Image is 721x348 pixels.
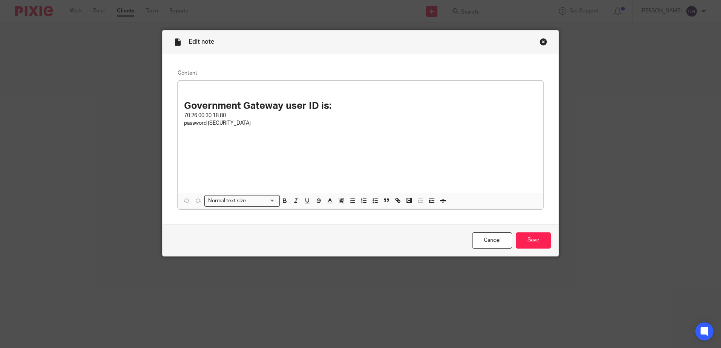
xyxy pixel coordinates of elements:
div: Search for option [204,195,280,207]
strong: Government Gateway user ID is: [184,101,331,111]
span: Normal text size [206,197,247,205]
p: password [SECURITY_DATA] [184,119,537,127]
p: 70 26 00 30 18 80 [184,112,537,119]
div: Close this dialog window [540,38,547,46]
span: Edit note [189,39,214,45]
a: Cancel [472,232,512,249]
input: Search for option [248,197,275,205]
input: Save [516,232,551,249]
label: Content [178,69,543,77]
